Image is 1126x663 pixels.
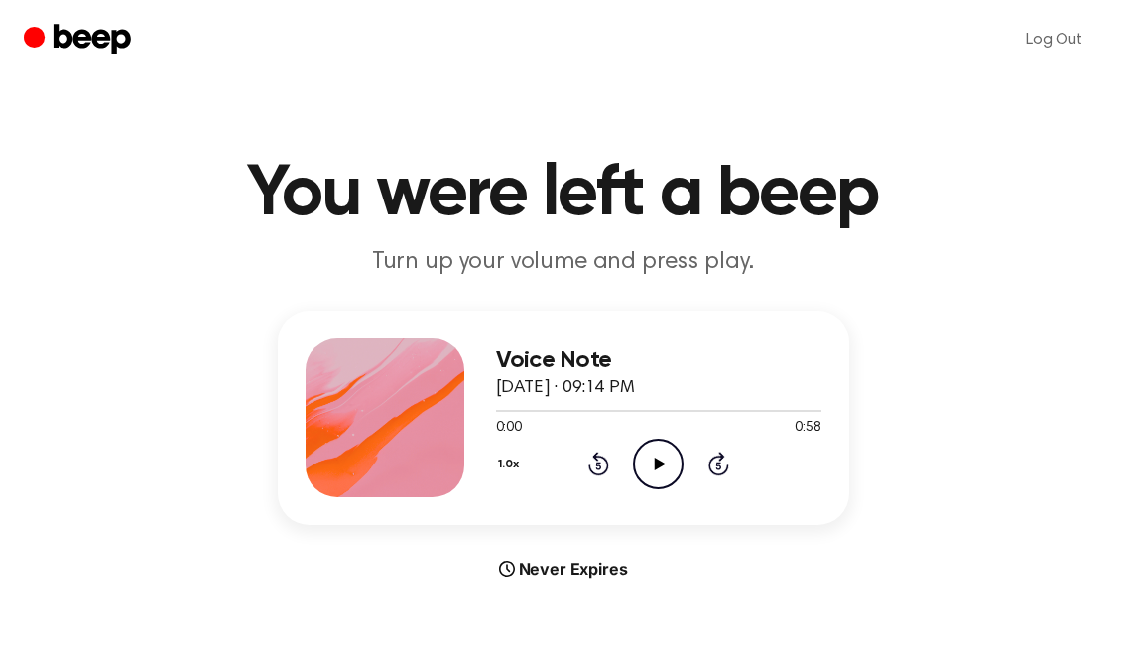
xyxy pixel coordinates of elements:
[56,159,1071,230] h1: You were left a beep
[183,246,944,279] p: Turn up your volume and press play.
[1006,16,1102,64] a: Log Out
[496,379,635,397] span: [DATE] · 09:14 PM
[278,557,849,581] div: Never Expires
[24,21,136,60] a: Beep
[496,418,522,439] span: 0:00
[496,347,821,374] h3: Voice Note
[496,448,527,481] button: 1.0x
[795,418,820,439] span: 0:58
